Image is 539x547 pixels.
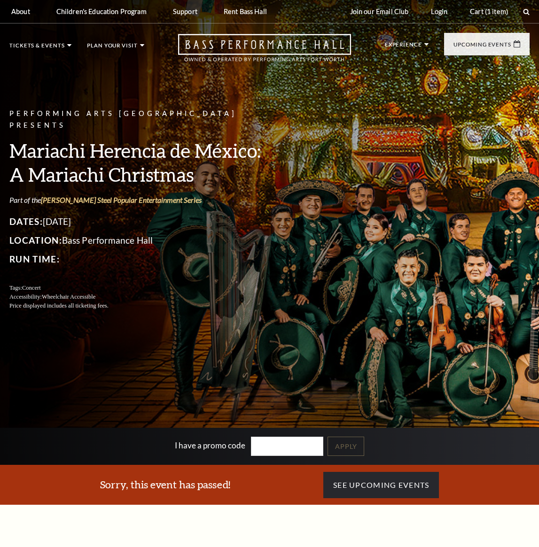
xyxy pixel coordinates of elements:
p: Accessibility: [9,293,268,301]
p: Tags: [9,284,268,293]
p: Upcoming Events [453,42,511,52]
p: Bass Performance Hall [9,233,268,248]
p: Tickets & Events [9,43,65,53]
span: Dates: [9,216,43,227]
p: About [11,8,30,15]
p: Price displayed includes all ticketing fees. [9,301,268,310]
p: Support [173,8,197,15]
span: Run Time: [9,254,60,264]
p: Plan Your Visit [87,43,138,53]
a: See Upcoming Events [323,472,439,498]
span: Location: [9,235,62,246]
a: [PERSON_NAME] Steel Popular Entertainment Series [41,195,202,204]
span: Wheelchair Accessible [42,293,95,300]
h3: Mariachi Herencia de México: A Mariachi Christmas [9,139,268,186]
p: Part of the [9,195,268,205]
span: Concert [22,285,41,291]
h3: Sorry, this event has passed! [100,478,230,492]
p: Performing Arts [GEOGRAPHIC_DATA] Presents [9,108,268,131]
p: Rent Bass Hall [224,8,267,15]
label: I have a promo code [175,440,245,450]
p: [DATE] [9,214,268,229]
p: Children's Education Program [56,8,147,15]
p: Experience [385,42,422,52]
